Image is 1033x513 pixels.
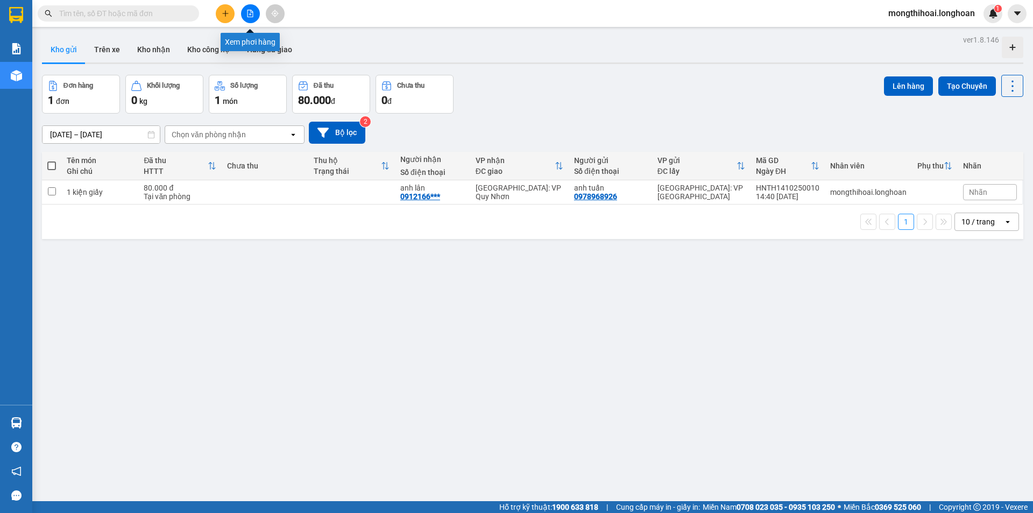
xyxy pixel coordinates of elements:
[45,10,52,17] span: search
[961,216,995,227] div: 10 / trang
[59,8,186,19] input: Tìm tên, số ĐT hoặc mã đơn
[1008,4,1027,23] button: caret-down
[397,82,424,89] div: Chưa thu
[56,97,69,106] span: đơn
[238,37,301,62] button: Hàng đã giao
[11,43,22,54] img: solution-icon
[131,94,137,107] span: 0
[42,37,86,62] button: Kho gửi
[125,75,203,114] button: Khối lượng0kg
[139,97,147,106] span: kg
[756,156,811,165] div: Mã GD
[470,152,569,180] th: Toggle SortBy
[25,64,180,105] span: [PHONE_NUMBER] - [DOMAIN_NAME]
[86,37,129,62] button: Trên xe
[657,156,737,165] div: VP gửi
[400,184,465,192] div: anh lân
[298,94,331,107] span: 80.000
[838,505,841,509] span: ⚪️
[875,503,921,511] strong: 0369 525 060
[67,188,133,196] div: 1 kiện giấy
[67,167,133,175] div: Ghi chú
[574,192,617,201] div: 0978968926
[9,7,23,23] img: logo-vxr
[737,503,835,511] strong: 0708 023 035 - 0935 103 250
[844,501,921,513] span: Miền Bắc
[215,94,221,107] span: 1
[884,76,933,96] button: Lên hàng
[574,167,647,175] div: Số điện thoại
[246,10,254,17] span: file-add
[292,75,370,114] button: Đã thu80.000đ
[241,4,260,23] button: file-add
[657,184,745,201] div: [GEOGRAPHIC_DATA]: VP [GEOGRAPHIC_DATA]
[616,501,700,513] span: Cung cấp máy in - giấy in:
[756,192,819,201] div: 14:40 [DATE]
[67,156,133,165] div: Tên món
[1002,37,1023,58] div: Tạo kho hàng mới
[314,82,334,89] div: Đã thu
[400,155,465,164] div: Người nhận
[129,37,179,62] button: Kho nhận
[574,156,647,165] div: Người gửi
[24,16,180,40] strong: BIÊN NHẬN VẬN CHUYỂN BẢO AN EXPRESS
[830,188,907,196] div: mongthihoai.longhoan
[22,44,182,61] strong: (Công Ty TNHH Chuyển Phát Nhanh Bảo An - MST: 0109597835)
[929,501,931,513] span: |
[969,188,987,196] span: Nhãn
[499,501,598,513] span: Hỗ trợ kỹ thuật:
[63,82,93,89] div: Đơn hàng
[48,94,54,107] span: 1
[898,214,914,230] button: 1
[222,10,229,17] span: plus
[963,34,999,46] div: ver 1.8.146
[652,152,751,180] th: Toggle SortBy
[476,156,555,165] div: VP nhận
[830,161,907,170] div: Nhân viên
[360,116,371,127] sup: 2
[172,129,246,140] div: Chọn văn phòng nhận
[144,156,208,165] div: Đã thu
[308,152,395,180] th: Toggle SortBy
[756,167,811,175] div: Ngày ĐH
[973,503,981,511] span: copyright
[179,37,238,62] button: Kho công nợ
[266,4,285,23] button: aim
[42,75,120,114] button: Đơn hàng1đơn
[994,5,1002,12] sup: 1
[387,97,392,106] span: đ
[11,417,22,428] img: warehouse-icon
[376,75,454,114] button: Chưa thu0đ
[144,167,208,175] div: HTTT
[314,156,381,165] div: Thu hộ
[309,122,365,144] button: Bộ lọc
[400,168,465,177] div: Số điện thoại
[11,466,22,476] span: notification
[476,184,563,201] div: [GEOGRAPHIC_DATA]: VP Quy Nhơn
[11,490,22,501] span: message
[657,167,737,175] div: ĐC lấy
[216,4,235,23] button: plus
[223,97,238,106] span: món
[476,167,555,175] div: ĐC giao
[1013,9,1022,18] span: caret-down
[43,126,160,143] input: Select a date range.
[314,167,381,175] div: Trạng thái
[606,501,608,513] span: |
[574,184,647,192] div: anh tuấn
[1003,217,1012,226] svg: open
[11,442,22,452] span: question-circle
[209,75,287,114] button: Số lượng1món
[756,184,819,192] div: HNTH1410250010
[917,161,944,170] div: Phụ thu
[552,503,598,511] strong: 1900 633 818
[988,9,998,18] img: icon-new-feature
[289,130,298,139] svg: open
[381,94,387,107] span: 0
[230,82,258,89] div: Số lượng
[880,6,984,20] span: mongthihoai.longhoan
[938,76,996,96] button: Tạo Chuyến
[227,161,303,170] div: Chưa thu
[996,5,1000,12] span: 1
[144,192,216,201] div: Tại văn phòng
